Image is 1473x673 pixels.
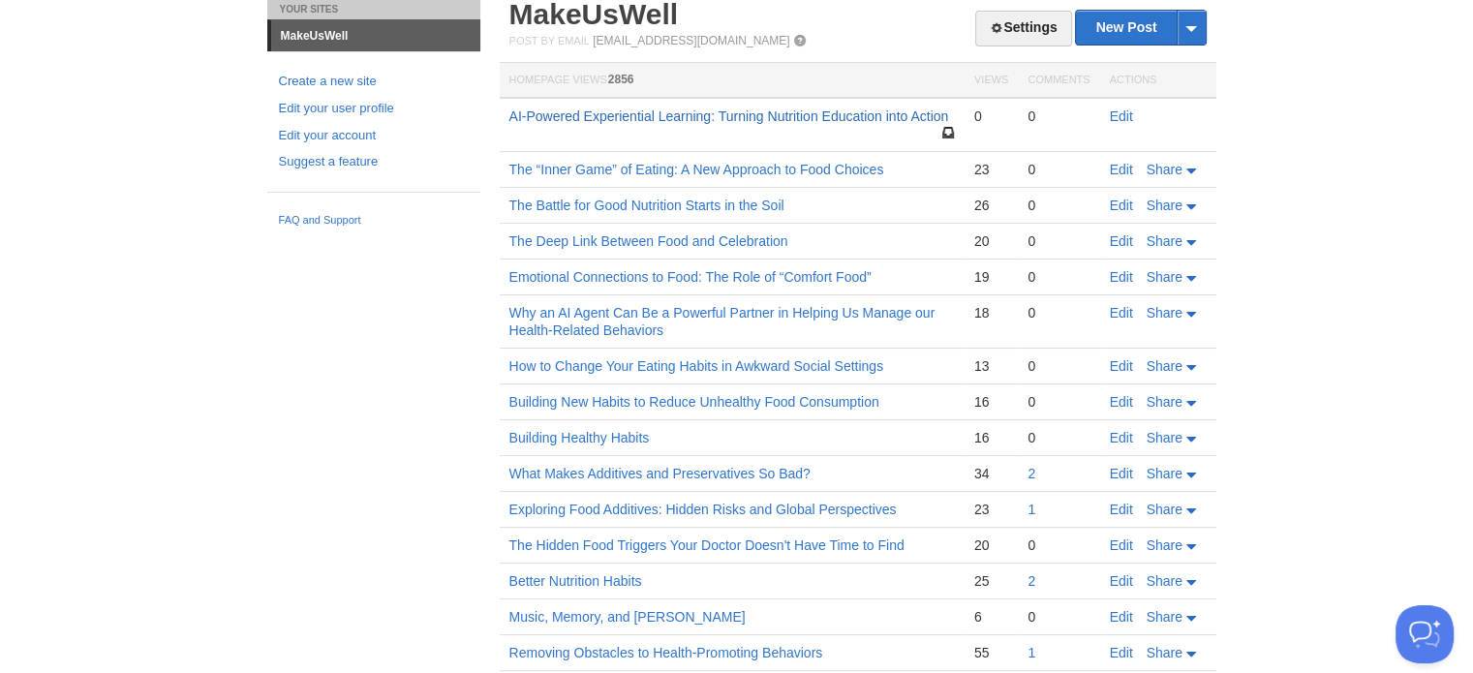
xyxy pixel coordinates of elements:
a: Better Nutrition Habits [509,573,642,589]
a: The Hidden Food Triggers Your Doctor Doesn't Have Time to Find [509,537,905,553]
div: 18 [974,304,1008,321]
div: 34 [974,465,1008,482]
div: 20 [974,536,1008,554]
span: Share [1147,233,1182,249]
div: 55 [974,644,1008,661]
a: Edit your account [279,126,469,146]
span: Share [1147,609,1182,625]
a: Edit [1110,305,1133,321]
a: Removing Obstacles to Health-Promoting Behaviors [509,645,823,660]
th: Comments [1018,63,1099,99]
div: 0 [1028,393,1089,411]
a: Settings [975,11,1071,46]
a: 2 [1028,466,1035,481]
a: AI-Powered Experiential Learning: Turning Nutrition Education into Action [509,108,949,124]
div: 13 [974,357,1008,375]
span: Share [1147,537,1182,553]
span: Share [1147,466,1182,481]
span: Share [1147,305,1182,321]
div: 0 [1028,232,1089,250]
a: The “Inner Game” of Eating: A New Approach to Food Choices [509,162,884,177]
div: 23 [974,501,1008,518]
span: Share [1147,394,1182,410]
a: Why an AI Agent Can Be a Powerful Partner in Helping Us Manage our Health-Related Behaviors [509,305,936,338]
a: New Post [1076,11,1205,45]
iframe: Help Scout Beacon - Open [1396,605,1454,663]
a: Edit [1110,358,1133,374]
span: Share [1147,430,1182,445]
div: 0 [1028,429,1089,446]
a: 1 [1028,502,1035,517]
a: Building Healthy Habits [509,430,650,445]
a: How to Change Your Eating Habits in Awkward Social Settings [509,358,884,374]
th: Actions [1100,63,1216,99]
div: 23 [974,161,1008,178]
a: Edit [1110,198,1133,213]
span: 2856 [608,73,634,86]
th: Homepage Views [500,63,965,99]
th: Views [965,63,1018,99]
div: 16 [974,393,1008,411]
span: Share [1147,358,1182,374]
a: Edit [1110,162,1133,177]
a: Edit [1110,537,1133,553]
div: 16 [974,429,1008,446]
div: 19 [974,268,1008,286]
a: Edit [1110,573,1133,589]
div: 25 [974,572,1008,590]
div: 0 [1028,161,1089,178]
a: 2 [1028,573,1035,589]
a: 1 [1028,645,1035,660]
a: Edit [1110,394,1133,410]
a: Suggest a feature [279,152,469,172]
span: Share [1147,502,1182,517]
a: Edit [1110,609,1133,625]
span: Post by Email [509,35,590,46]
div: 20 [974,232,1008,250]
div: 0 [1028,268,1089,286]
a: Edit your user profile [279,99,469,119]
span: Share [1147,162,1182,177]
div: 0 [1028,357,1089,375]
a: Music, Memory, and [PERSON_NAME] [509,609,746,625]
a: Edit [1110,430,1133,445]
a: The Deep Link Between Food and Celebration [509,233,788,249]
a: Exploring Food Additives: Hidden Risks and Global Perspectives [509,502,897,517]
a: The Battle for Good Nutrition Starts in the Soil [509,198,784,213]
a: Edit [1110,269,1133,285]
a: Edit [1110,108,1133,124]
span: Share [1147,645,1182,660]
div: 0 [1028,608,1089,626]
span: Share [1147,198,1182,213]
a: FAQ and Support [279,212,469,229]
a: Edit [1110,645,1133,660]
a: Emotional Connections to Food: The Role of “Comfort Food” [509,269,872,285]
div: 0 [1028,197,1089,214]
a: [EMAIL_ADDRESS][DOMAIN_NAME] [593,34,789,47]
a: Edit [1110,502,1133,517]
div: 0 [974,107,1008,125]
div: 0 [1028,536,1089,554]
a: Edit [1110,233,1133,249]
span: Share [1147,573,1182,589]
div: 0 [1028,304,1089,321]
a: MakeUsWell [271,20,480,51]
a: Edit [1110,466,1133,481]
a: Create a new site [279,72,469,92]
a: Building New Habits to Reduce Unhealthy Food Consumption [509,394,879,410]
div: 0 [1028,107,1089,125]
div: 26 [974,197,1008,214]
div: 6 [974,608,1008,626]
span: Share [1147,269,1182,285]
a: What Makes Additives and Preservatives So Bad? [509,466,811,481]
